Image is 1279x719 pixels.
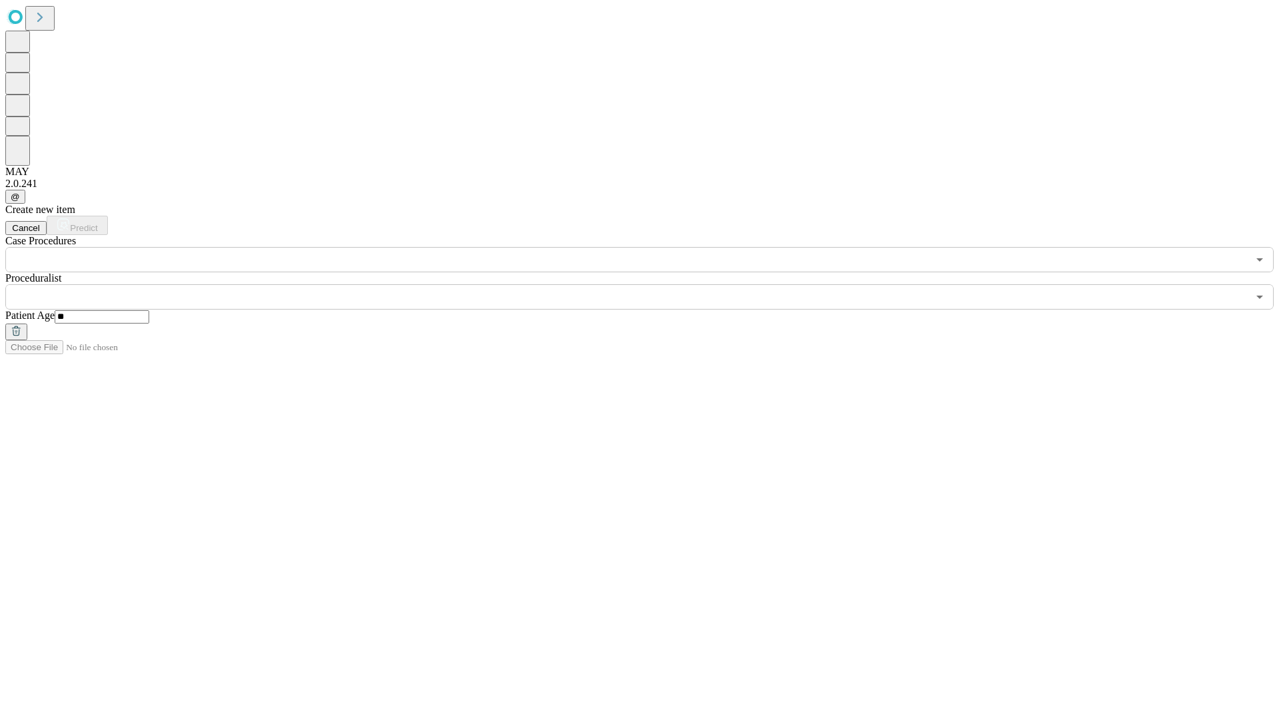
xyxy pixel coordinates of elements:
[47,216,108,235] button: Predict
[12,223,40,233] span: Cancel
[5,204,75,215] span: Create new item
[5,190,25,204] button: @
[1250,288,1269,306] button: Open
[5,178,1274,190] div: 2.0.241
[5,235,76,246] span: Scheduled Procedure
[11,192,20,202] span: @
[5,310,55,321] span: Patient Age
[70,223,97,233] span: Predict
[5,166,1274,178] div: MAY
[1250,250,1269,269] button: Open
[5,221,47,235] button: Cancel
[5,272,61,284] span: Proceduralist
